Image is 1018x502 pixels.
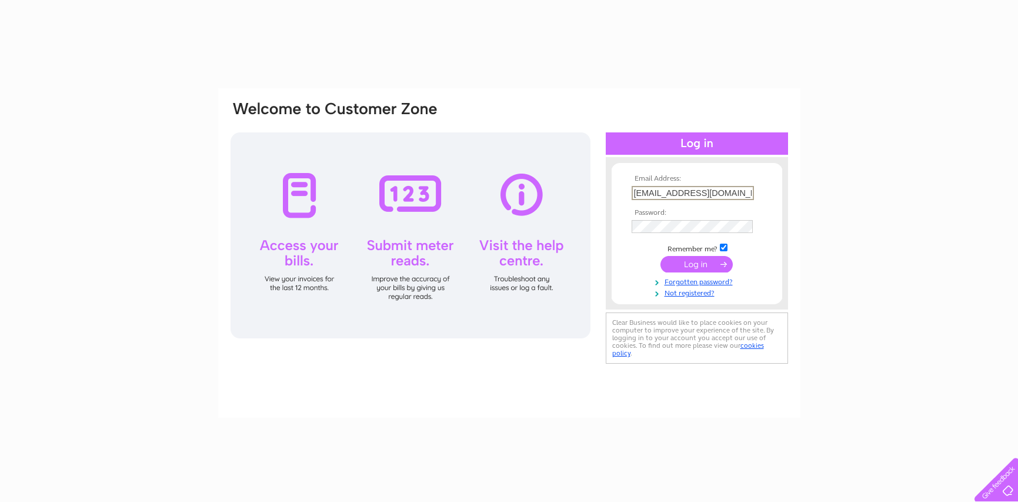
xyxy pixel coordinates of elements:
[629,209,765,217] th: Password:
[629,242,765,254] td: Remember me?
[629,175,765,183] th: Email Address:
[632,287,765,298] a: Not registered?
[632,275,765,287] a: Forgotten password?
[660,256,733,272] input: Submit
[606,312,788,364] div: Clear Business would like to place cookies on your computer to improve your experience of the sit...
[612,341,764,357] a: cookies policy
